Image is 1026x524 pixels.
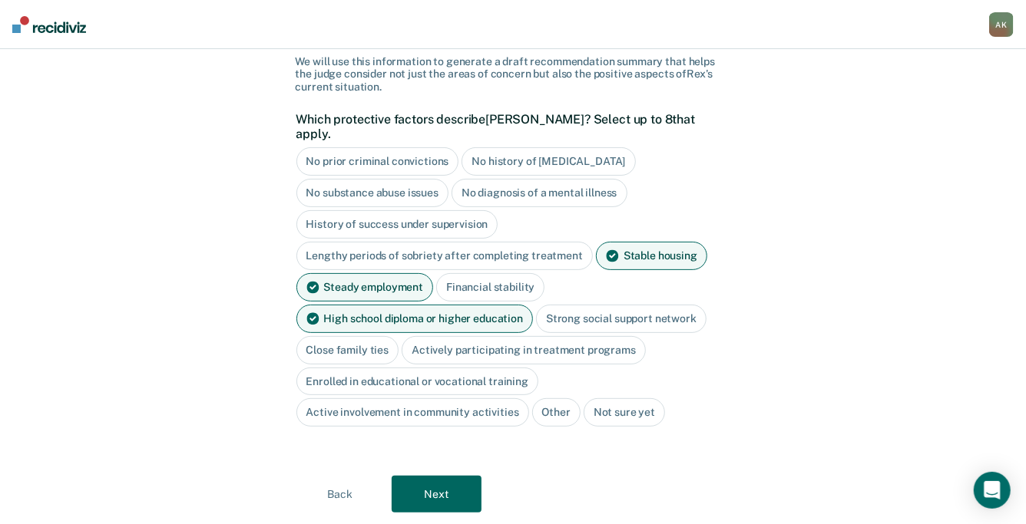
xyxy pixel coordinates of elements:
[584,398,665,427] div: Not sure yet
[296,55,731,94] div: We will use this information to generate a draft recommendation summary that helps the judge cons...
[296,147,459,176] div: No prior criminal convictions
[989,12,1014,37] button: AK
[12,16,86,33] img: Recidiviz
[296,305,534,333] div: High school diploma or higher education
[989,12,1014,37] div: A K
[296,210,498,239] div: History of success under supervision
[296,179,449,207] div: No substance abuse issues
[296,476,386,512] button: Back
[974,472,1011,509] div: Open Intercom Messenger
[296,336,399,364] div: Close family ties
[532,398,581,427] div: Other
[296,367,539,396] div: Enrolled in educational or vocational training
[536,305,707,333] div: Strong social support network
[296,112,723,141] label: Which protective factors describe [PERSON_NAME] ? Select up to 8 that apply.
[436,273,544,302] div: Financial stability
[596,242,707,270] div: Stable housing
[452,179,627,207] div: No diagnosis of a mental illness
[296,398,529,427] div: Active involvement in community activities
[462,147,635,176] div: No history of [MEDICAL_DATA]
[296,273,434,302] div: Steady employment
[402,336,646,364] div: Actively participating in treatment programs
[296,242,593,270] div: Lengthy periods of sobriety after completing treatment
[392,476,482,512] button: Next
